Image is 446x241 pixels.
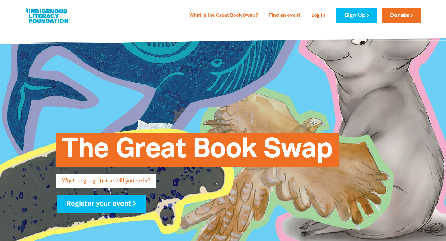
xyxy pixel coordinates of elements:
a: Find an event [265,11,304,21]
span: The Great Book Swap [62,137,332,167]
a: Register your event > [57,195,146,213]
span: What language house will you be in? [62,178,150,188]
a: Log In [308,11,329,21]
a: What is the Great Book Swap? [186,11,262,21]
a: Sign Up [336,8,377,23]
a: Donate [382,8,421,23]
